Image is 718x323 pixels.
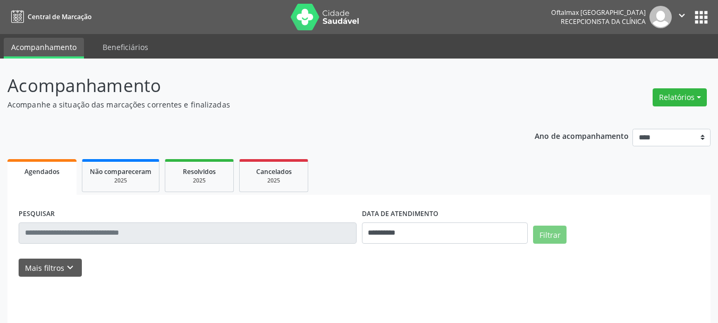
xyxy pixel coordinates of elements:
[362,206,438,222] label: DATA DE ATENDIMENTO
[256,167,292,176] span: Cancelados
[672,6,692,28] button: 
[24,167,60,176] span: Agendados
[64,262,76,274] i: keyboard_arrow_down
[533,226,567,244] button: Filtrar
[551,8,646,17] div: Oftalmax [GEOGRAPHIC_DATA]
[561,17,646,26] span: Recepcionista da clínica
[173,177,226,185] div: 2025
[4,38,84,59] a: Acompanhamento
[19,206,55,222] label: PESQUISAR
[28,12,91,21] span: Central de Marcação
[19,259,82,277] button: Mais filtroskeyboard_arrow_down
[183,167,216,176] span: Resolvidos
[535,129,629,142] p: Ano de acompanhamento
[247,177,300,185] div: 2025
[7,99,500,110] p: Acompanhe a situação das marcações correntes e finalizadas
[7,8,91,26] a: Central de Marcação
[90,177,151,185] div: 2025
[676,10,688,21] i: 
[692,8,711,27] button: apps
[90,167,151,176] span: Não compareceram
[7,72,500,99] p: Acompanhamento
[653,88,707,106] button: Relatórios
[95,38,156,56] a: Beneficiários
[649,6,672,28] img: img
